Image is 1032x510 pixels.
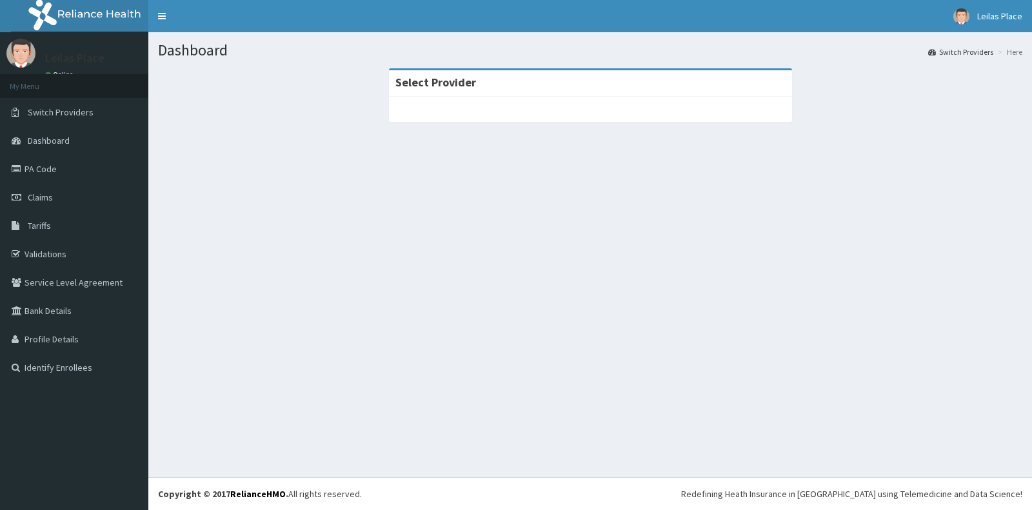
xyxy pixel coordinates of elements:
[158,488,288,500] strong: Copyright © 2017 .
[995,46,1022,57] li: Here
[928,46,993,57] a: Switch Providers
[681,487,1022,500] div: Redefining Heath Insurance in [GEOGRAPHIC_DATA] using Telemedicine and Data Science!
[28,191,53,203] span: Claims
[158,42,1022,59] h1: Dashboard
[28,106,94,118] span: Switch Providers
[395,75,476,90] strong: Select Provider
[28,220,51,231] span: Tariffs
[230,488,286,500] a: RelianceHMO
[148,477,1032,510] footer: All rights reserved.
[45,52,104,64] p: Leilas Place
[953,8,969,25] img: User Image
[6,39,35,68] img: User Image
[28,135,70,146] span: Dashboard
[977,10,1022,22] span: Leilas Place
[45,70,76,79] a: Online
